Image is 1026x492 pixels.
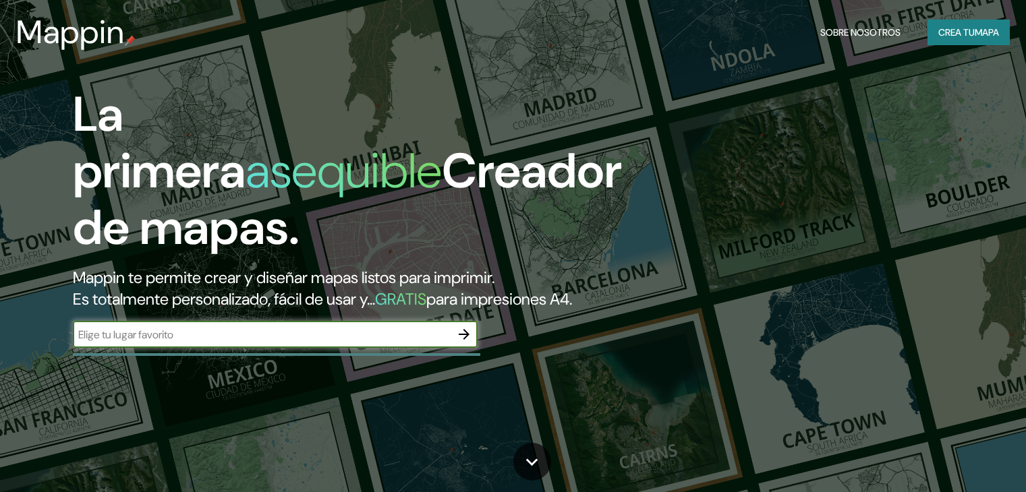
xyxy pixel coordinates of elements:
[375,288,426,309] font: GRATIS
[928,20,1010,45] button: Crea tumapa
[73,140,622,259] font: Creador de mapas.
[426,288,572,309] font: para impresiones A4.
[820,26,901,38] font: Sobre nosotros
[73,83,246,202] font: La primera
[16,11,125,53] font: Mappin
[73,288,375,309] font: Es totalmente personalizado, fácil de usar y...
[73,267,494,288] font: Mappin te permite crear y diseñar mapas listos para imprimir.
[938,26,975,38] font: Crea tu
[125,35,136,46] img: pin de mapeo
[815,20,906,45] button: Sobre nosotros
[246,140,442,202] font: asequible
[73,327,451,342] input: Elige tu lugar favorito
[975,26,999,38] font: mapa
